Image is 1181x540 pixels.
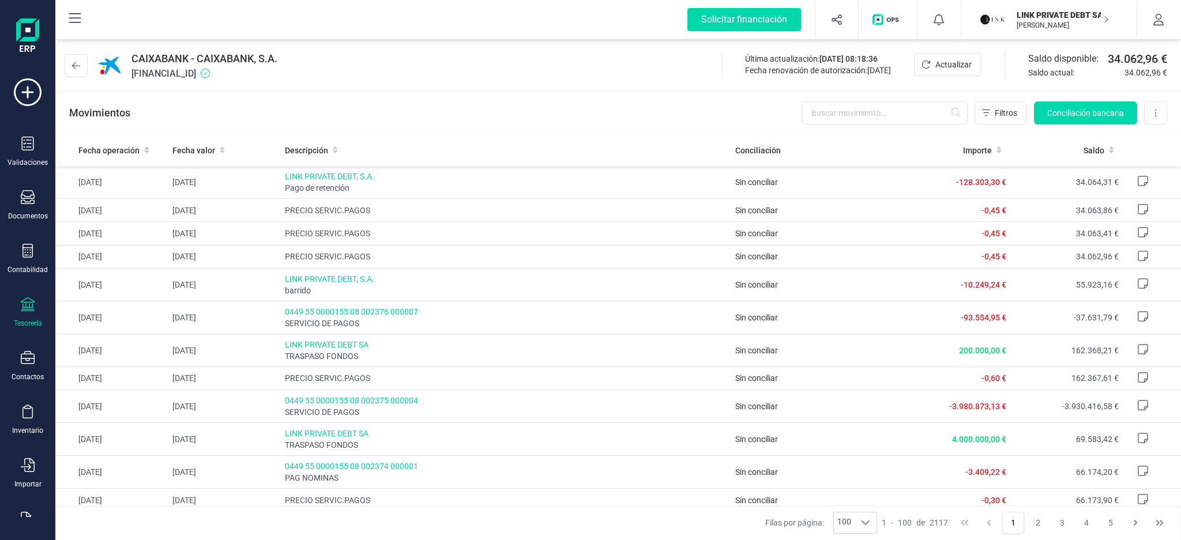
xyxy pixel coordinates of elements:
span: Sin conciliar [735,280,778,289]
button: Last Page [1149,512,1171,534]
span: 100 [834,512,855,533]
span: PRECIO SERVIC.PAGOS [285,494,726,506]
p: [PERSON_NAME] [1017,21,1109,30]
td: 66.173,90 € [1011,489,1123,512]
span: 200.000,00 € [959,346,1006,355]
td: 69.583,42 € [1011,423,1123,456]
span: Sin conciliar [735,496,778,505]
button: Page 5 [1100,512,1122,534]
td: [DATE] [55,390,168,423]
span: -0,30 € [981,496,1006,505]
td: [DATE] [168,301,280,334]
button: LILINK PRIVATE DEBT SA[PERSON_NAME] [975,1,1123,38]
td: [DATE] [55,245,168,268]
td: [DATE] [168,456,280,489]
span: -0,60 € [981,373,1006,383]
span: LINK PRIVATE DEBT, S.A. [285,171,726,182]
span: LINK PRIVATE DEBT, S.A. [285,273,726,285]
span: PRECIO SERVIC.PAGOS [285,228,726,239]
div: - [882,517,948,528]
div: Tesorería [14,319,42,328]
span: TRASPASO FONDOS [285,350,726,362]
span: -0,45 € [981,252,1006,261]
button: Logo de OPS [866,1,910,38]
td: 162.368,21 € [1011,334,1123,367]
span: Sin conciliar [735,206,778,215]
td: -3.930.416,58 € [1011,390,1123,423]
td: 66.174,20 € [1011,456,1123,489]
td: [DATE] [168,423,280,456]
span: Saldo disponible: [1028,52,1103,66]
td: [DATE] [168,334,280,367]
button: Solicitar financiación [674,1,815,38]
button: Page 4 [1075,512,1097,534]
td: 55.923,16 € [1011,268,1123,301]
span: 0449 55 0000155 08 002375 000004 [285,395,726,406]
span: -3.980.873,13 € [949,402,1006,411]
img: Logo de OPS [872,14,903,25]
td: [DATE] [55,334,168,367]
img: Logo Finanedi [16,18,39,55]
td: [DATE] [55,166,168,199]
span: [FINANCIAL_ID] [131,67,277,81]
span: 0449 55 0000155 08 002374 000001 [285,460,726,472]
span: PRECIO SERVIC.PAGOS [285,372,726,384]
span: [DATE] [867,66,891,75]
button: First Page [954,512,976,534]
span: 1 [882,517,886,528]
button: Page 3 [1051,512,1073,534]
span: SERVICIO DE PAGOS [285,318,726,329]
button: Previous Page [978,512,1000,534]
span: Sin conciliar [735,178,778,187]
span: 0449 55 0000155 08 002376 000007 [285,306,726,318]
span: -93.554,95 € [961,313,1006,322]
td: 34.062,96 € [1011,245,1123,268]
span: Sin conciliar [735,252,778,261]
div: Documentos [8,212,48,221]
div: Importar [14,479,42,489]
span: 2117 [930,517,948,528]
td: -37.631,79 € [1011,301,1123,334]
img: LI [980,7,1005,32]
td: 162.367,61 € [1011,367,1123,390]
td: 34.063,41 € [1011,222,1123,245]
td: [DATE] [55,367,168,390]
p: Movimientos [69,105,130,121]
td: [DATE] [168,166,280,199]
span: PAG NOMINAS [285,472,726,484]
span: Descripción [285,145,328,156]
td: [DATE] [55,199,168,222]
td: [DATE] [55,423,168,456]
span: Sin conciliar [735,346,778,355]
div: Validaciones [7,158,48,167]
span: Sin conciliar [735,313,778,322]
td: [DATE] [168,489,280,512]
span: 34.062,96 € [1124,67,1167,78]
span: Sin conciliar [735,467,778,477]
td: [DATE] [168,268,280,301]
button: Conciliación bancaria [1034,101,1137,124]
span: -3.409,22 € [965,467,1006,477]
td: [DATE] [55,456,168,489]
span: -0,45 € [981,206,1006,215]
span: de [916,517,925,528]
span: Filtros [995,107,1017,119]
div: Fecha renovación de autorización: [745,65,891,76]
span: Conciliación [735,145,781,156]
span: Sin conciliar [735,435,778,444]
div: Última actualización: [745,53,891,65]
span: barrido [285,285,726,296]
td: [DATE] [168,199,280,222]
span: Sin conciliar [735,229,778,238]
td: [DATE] [55,301,168,334]
span: 100 [898,517,912,528]
td: 34.064,31 € [1011,166,1123,199]
div: Contactos [12,372,44,382]
span: PRECIO SERVIC.PAGOS [285,251,726,262]
span: Fecha operación [78,145,140,156]
span: TRASPASO FONDOS [285,439,726,451]
span: -128.303,30 € [956,178,1006,187]
td: [DATE] [168,245,280,268]
span: LINK PRIVATE DEBT SA [285,428,726,439]
div: Contabilidad [7,265,48,274]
